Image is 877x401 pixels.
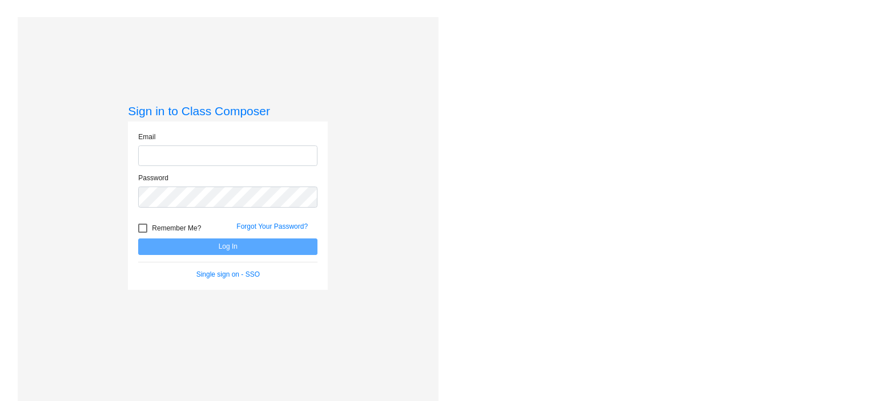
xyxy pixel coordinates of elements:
[196,270,260,278] a: Single sign on - SSO
[138,132,155,142] label: Email
[236,222,308,230] a: Forgot Your Password?
[138,238,317,255] button: Log In
[128,104,328,118] h3: Sign in to Class Composer
[138,173,168,183] label: Password
[152,221,201,235] span: Remember Me?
